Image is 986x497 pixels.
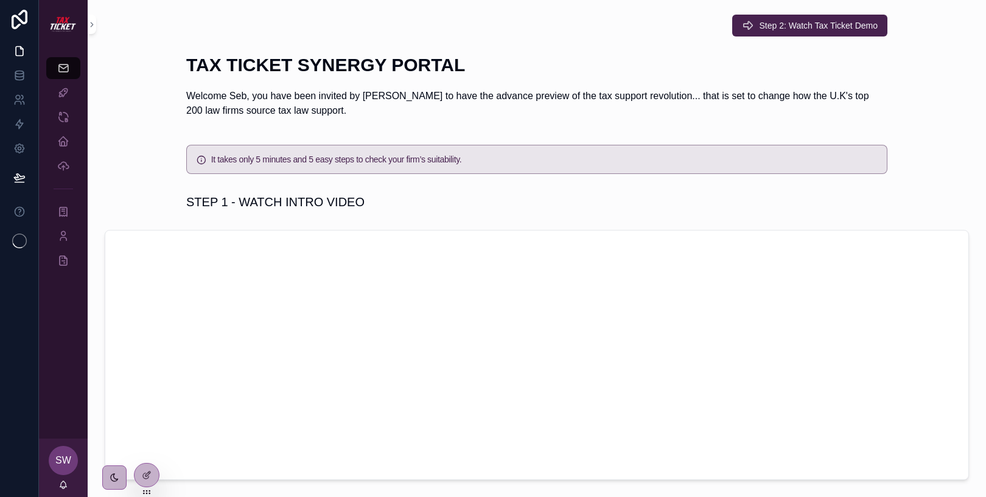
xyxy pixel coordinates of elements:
img: App logo [49,15,78,34]
h5: It takes only 5 minutes and 5 easy steps to check your firm’s suitability. [211,155,877,164]
div: scrollable content [39,49,88,439]
h1: TAX TICKET SYNERGY PORTAL [186,56,887,74]
p: Welcome Seb, you have been invited by [PERSON_NAME] to have the advance preview of the tax suppor... [186,89,887,118]
h1: STEP 1 - WATCH INTRO VIDEO [186,193,365,210]
span: SW [55,453,71,468]
button: Step 2: Watch Tax Ticket Demo [732,15,887,36]
span: Step 2: Watch Tax Ticket Demo [759,19,878,32]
